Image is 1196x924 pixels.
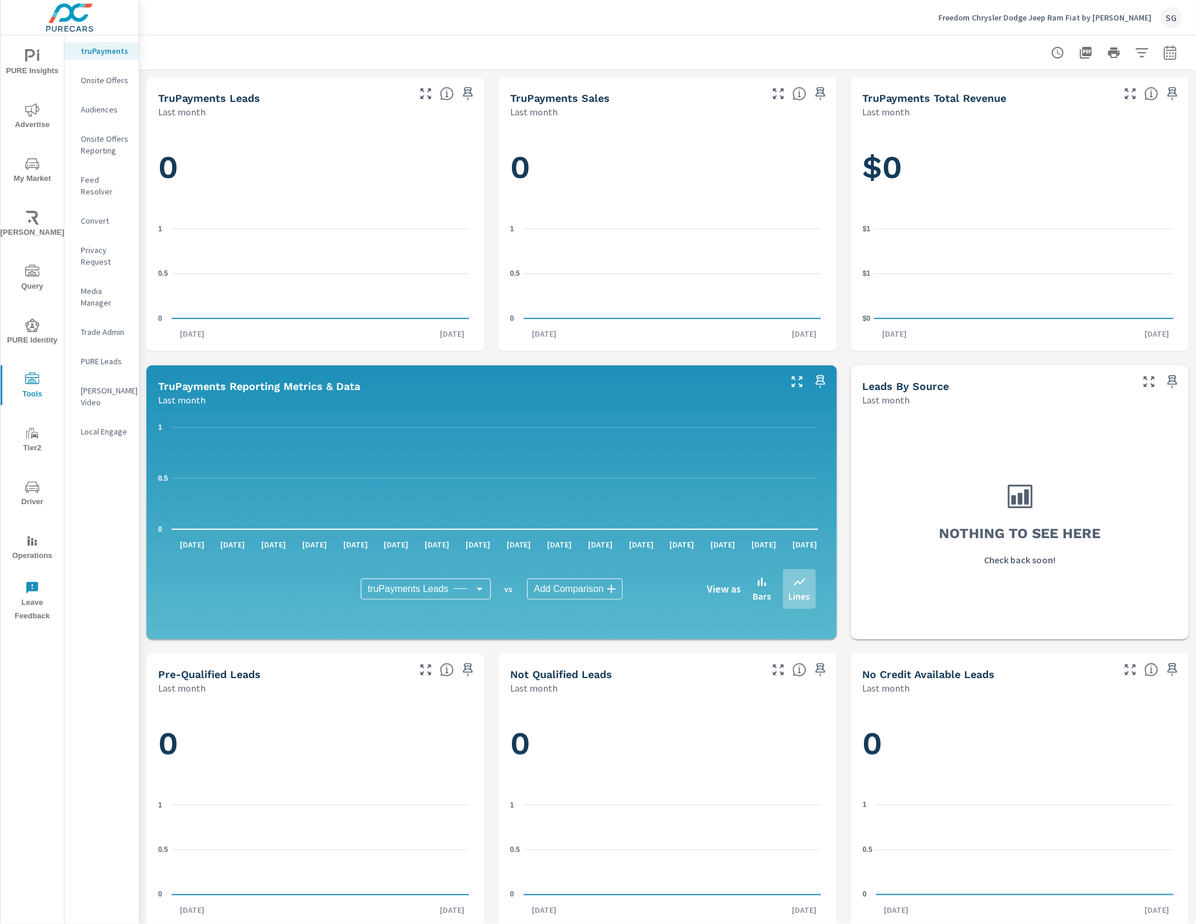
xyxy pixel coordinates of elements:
[158,668,261,680] h5: Pre-Qualified Leads
[294,539,335,550] p: [DATE]
[789,589,810,603] p: Lines
[876,904,917,916] p: [DATE]
[376,539,417,550] p: [DATE]
[524,328,565,340] p: [DATE]
[863,393,910,407] p: Last month
[64,282,139,312] div: Media Manager
[4,581,60,623] span: Leave Feedback
[158,891,162,899] text: 0
[158,314,162,323] text: 0
[1121,84,1140,103] button: Make Fullscreen
[81,215,129,227] p: Convert
[510,92,610,104] h5: truPayments Sales
[4,480,60,509] span: Driver
[811,84,830,103] span: Save this to your personalized report
[863,314,871,323] text: $0
[1161,7,1182,28] div: SG
[753,589,771,603] p: Bars
[811,372,830,391] span: Save this to your personalized report
[172,328,213,340] p: [DATE]
[4,49,60,78] span: PURE Insights
[158,393,206,407] p: Last month
[1163,661,1182,679] span: Save this to your personalized report
[81,285,129,309] p: Media Manager
[4,534,60,563] span: Operations
[64,130,139,159] div: Onsite Offers Reporting
[81,133,129,156] p: Onsite Offers Reporting
[1130,41,1154,64] button: Apply Filters
[510,846,520,854] text: 0.5
[1144,663,1159,677] span: A lead that has been submitted but has not gone through the credit application process.
[784,539,825,550] p: [DATE]
[863,148,1177,187] h1: $0
[64,353,139,370] div: PURE Leads
[64,423,139,440] div: Local Engage
[158,846,168,854] text: 0.5
[4,157,60,186] span: My Market
[335,539,376,550] p: [DATE]
[708,583,741,595] h6: View as
[81,326,129,338] p: Trade Admin
[811,661,830,679] span: Save this to your personalized report
[158,724,473,764] h1: 0
[769,84,788,103] button: Make Fullscreen
[527,579,623,600] div: Add Comparison
[158,525,162,533] text: 0
[416,539,457,550] p: [DATE]
[863,92,1007,104] h5: truPayments Total Revenue
[440,663,454,677] span: A basic review has been done and approved the credit worthiness of the lead by the configured cre...
[4,265,60,293] span: Query
[158,225,162,233] text: 1
[498,539,539,550] p: [DATE]
[172,904,213,916] p: [DATE]
[863,380,949,392] h5: Leads By Source
[662,539,703,550] p: [DATE]
[1121,661,1140,679] button: Make Fullscreen
[4,426,60,455] span: Tier2
[1102,41,1126,64] button: Print Report
[1163,84,1182,103] span: Save this to your personalized report
[432,328,473,340] p: [DATE]
[510,105,558,119] p: Last month
[510,269,520,278] text: 0.5
[432,904,473,916] p: [DATE]
[81,244,129,268] p: Privacy Request
[440,87,454,101] span: The number of truPayments leads.
[64,42,139,60] div: truPayments
[534,583,604,595] span: Add Comparison
[64,323,139,341] div: Trade Admin
[1140,372,1159,391] button: Make Fullscreen
[158,105,206,119] p: Last month
[863,681,910,695] p: Last month
[4,372,60,401] span: Tools
[64,171,139,200] div: Feed Resolver
[510,314,514,323] text: 0
[64,241,139,271] div: Privacy Request
[491,584,527,594] p: vs
[64,101,139,118] div: Audiences
[81,74,129,86] p: Onsite Offers
[158,380,360,392] h5: truPayments Reporting Metrics & Data
[510,681,558,695] p: Last month
[158,681,206,695] p: Last month
[4,211,60,239] span: [PERSON_NAME]
[580,539,621,550] p: [DATE]
[784,904,825,916] p: [DATE]
[863,668,995,680] h5: No Credit Available Leads
[361,579,491,600] div: truPayments Leads
[510,801,514,809] text: 1
[1159,41,1182,64] button: Select Date Range
[863,891,867,899] text: 0
[1,35,64,628] div: nav menu
[510,724,825,764] h1: 0
[81,385,129,408] p: [PERSON_NAME] Video
[158,92,260,104] h5: truPayments Leads
[158,474,168,482] text: 0.5
[1163,372,1182,391] span: Save this to your personalized report
[938,12,1151,23] p: Freedom Chrysler Dodge Jeep Ram Fiat by [PERSON_NAME]
[158,269,168,278] text: 0.5
[863,846,873,854] text: 0.5
[81,174,129,197] p: Feed Resolver
[1074,41,1098,64] button: "Export Report to PDF"
[64,382,139,411] div: [PERSON_NAME] Video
